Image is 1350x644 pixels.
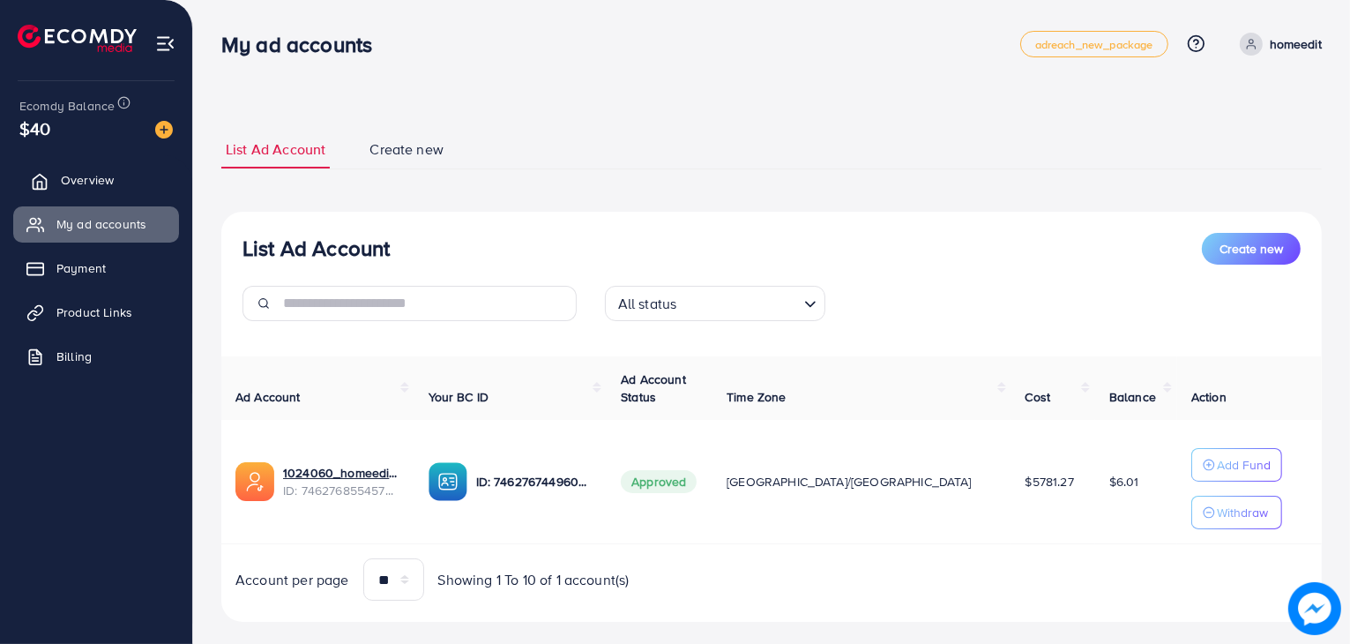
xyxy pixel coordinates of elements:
[615,291,681,317] span: All status
[19,97,115,115] span: Ecomdy Balance
[235,462,274,501] img: ic-ads-acc.e4c84228.svg
[727,473,972,490] span: [GEOGRAPHIC_DATA]/[GEOGRAPHIC_DATA]
[476,471,593,492] p: ID: 7462767449604177937
[621,470,697,493] span: Approved
[235,388,301,406] span: Ad Account
[1191,388,1227,406] span: Action
[56,303,132,321] span: Product Links
[369,139,444,160] span: Create new
[429,388,489,406] span: Your BC ID
[155,34,175,54] img: menu
[13,251,179,286] a: Payment
[1191,448,1282,482] button: Add Fund
[1020,31,1168,57] a: adreach_new_package
[1026,473,1074,490] span: $5781.27
[621,371,686,406] span: Ad Account Status
[1219,240,1283,258] span: Create new
[61,171,114,189] span: Overview
[727,388,786,406] span: Time Zone
[1026,388,1051,406] span: Cost
[56,348,92,365] span: Billing
[1233,33,1322,56] a: homeedit
[226,139,325,160] span: List Ad Account
[1191,496,1282,529] button: Withdraw
[1288,582,1341,635] img: image
[221,32,386,57] h3: My ad accounts
[429,462,467,501] img: ic-ba-acc.ded83a64.svg
[1202,233,1301,265] button: Create new
[283,482,400,499] span: ID: 7462768554572742672
[1217,454,1271,476] p: Add Fund
[56,259,106,277] span: Payment
[13,339,179,374] a: Billing
[682,288,796,317] input: Search for option
[1109,473,1139,490] span: $6.01
[13,295,179,330] a: Product Links
[283,464,400,500] div: <span class='underline'>1024060_homeedit7_1737561213516</span></br>7462768554572742672
[605,286,825,321] div: Search for option
[13,206,179,242] a: My ad accounts
[56,215,146,233] span: My ad accounts
[13,162,179,198] a: Overview
[155,121,173,139] img: image
[19,116,50,141] span: $40
[1270,34,1322,55] p: homeedit
[1035,39,1153,50] span: adreach_new_package
[235,570,349,590] span: Account per page
[1109,388,1156,406] span: Balance
[283,464,400,482] a: 1024060_homeedit7_1737561213516
[242,236,390,261] h3: List Ad Account
[438,570,630,590] span: Showing 1 To 10 of 1 account(s)
[18,25,137,52] img: logo
[1217,502,1268,523] p: Withdraw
